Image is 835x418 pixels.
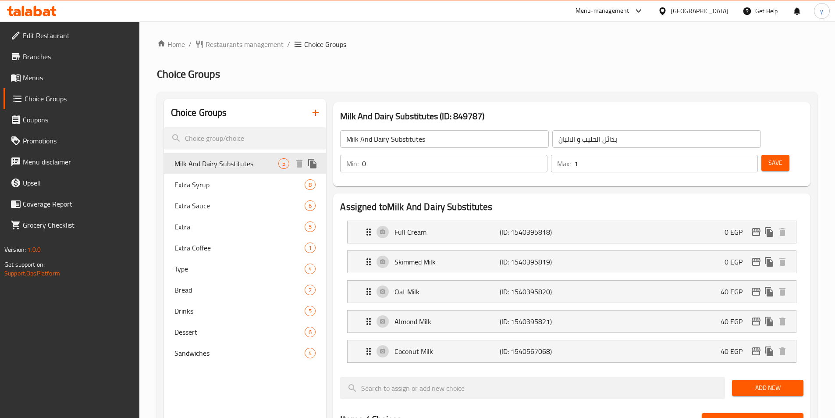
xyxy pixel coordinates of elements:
[4,130,139,151] a: Promotions
[4,193,139,214] a: Coverage Report
[500,346,570,357] p: (ID: 1540567068)
[340,217,803,247] li: Expand
[305,181,315,189] span: 8
[750,285,763,298] button: edit
[23,72,132,83] span: Menus
[394,286,499,297] p: Oat Milk
[23,220,132,230] span: Grocery Checklist
[4,214,139,236] a: Grocery Checklist
[157,39,185,50] a: Home
[174,306,305,316] span: Drinks
[776,225,789,239] button: delete
[500,227,570,237] p: (ID: 1540395818)
[4,67,139,88] a: Menus
[23,114,132,125] span: Coupons
[164,237,327,258] div: Extra Coffee1
[23,30,132,41] span: Edit Restaurant
[23,51,132,62] span: Branches
[763,285,776,298] button: duplicate
[4,109,139,130] a: Coupons
[721,346,750,357] p: 40 EGP
[394,227,499,237] p: Full Cream
[188,39,192,50] li: /
[500,257,570,267] p: (ID: 1540395819)
[157,39,817,50] nav: breadcrumb
[4,172,139,193] a: Upsell
[305,328,315,336] span: 6
[174,222,305,232] span: Extra
[763,225,776,239] button: duplicate
[394,316,499,327] p: Almond Milk
[750,225,763,239] button: edit
[394,346,499,357] p: Coconut Milk
[305,202,315,210] span: 6
[4,25,139,46] a: Edit Restaurant
[4,46,139,67] a: Branches
[305,223,315,231] span: 5
[348,221,796,243] div: Expand
[174,243,305,253] span: Extra Coffee
[174,327,305,337] span: Dessert
[23,136,132,146] span: Promotions
[304,39,346,50] span: Choice Groups
[157,64,220,84] span: Choice Groups
[340,277,803,307] li: Expand
[776,345,789,358] button: delete
[164,216,327,237] div: Extra5
[23,178,132,188] span: Upsell
[763,345,776,358] button: duplicate
[305,348,316,358] div: Choices
[763,315,776,328] button: duplicate
[164,300,327,322] div: Drinks5
[340,307,803,336] li: Expand
[348,311,796,332] div: Expand
[557,158,571,169] p: Max:
[164,322,327,343] div: Dessert6
[348,281,796,303] div: Expand
[340,200,803,214] h2: Assigned to Milk And Dairy Substitutes
[4,259,45,270] span: Get support on:
[346,158,359,169] p: Min:
[500,286,570,297] p: (ID: 1540395820)
[761,155,789,171] button: Save
[4,244,26,255] span: Version:
[195,39,284,50] a: Restaurants management
[348,251,796,273] div: Expand
[576,6,629,16] div: Menu-management
[776,315,789,328] button: delete
[287,39,290,50] li: /
[4,268,60,279] a: Support.OpsPlatform
[500,316,570,327] p: (ID: 1540395821)
[174,285,305,295] span: Bread
[820,6,823,16] span: y
[305,222,316,232] div: Choices
[164,343,327,364] div: Sandwiches4
[279,160,289,168] span: 5
[305,307,315,315] span: 5
[164,127,327,150] input: search
[725,257,750,267] p: 0 EGP
[776,285,789,298] button: delete
[293,157,306,170] button: delete
[750,255,763,268] button: edit
[305,349,315,357] span: 4
[171,106,227,119] h2: Choice Groups
[305,285,316,295] div: Choices
[4,88,139,109] a: Choice Groups
[340,336,803,366] li: Expand
[340,109,803,123] h3: Milk And Dairy Substitutes (ID: 849787)
[721,316,750,327] p: 40 EGP
[174,264,305,274] span: Type
[174,158,279,169] span: Milk And Dairy Substitutes
[305,244,315,252] span: 1
[305,200,316,211] div: Choices
[768,157,782,168] span: Save
[164,258,327,279] div: Type4
[305,327,316,337] div: Choices
[739,382,796,393] span: Add New
[27,244,41,255] span: 1.0.0
[671,6,728,16] div: [GEOGRAPHIC_DATA]
[305,243,316,253] div: Choices
[750,315,763,328] button: edit
[394,257,499,267] p: Skimmed Milk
